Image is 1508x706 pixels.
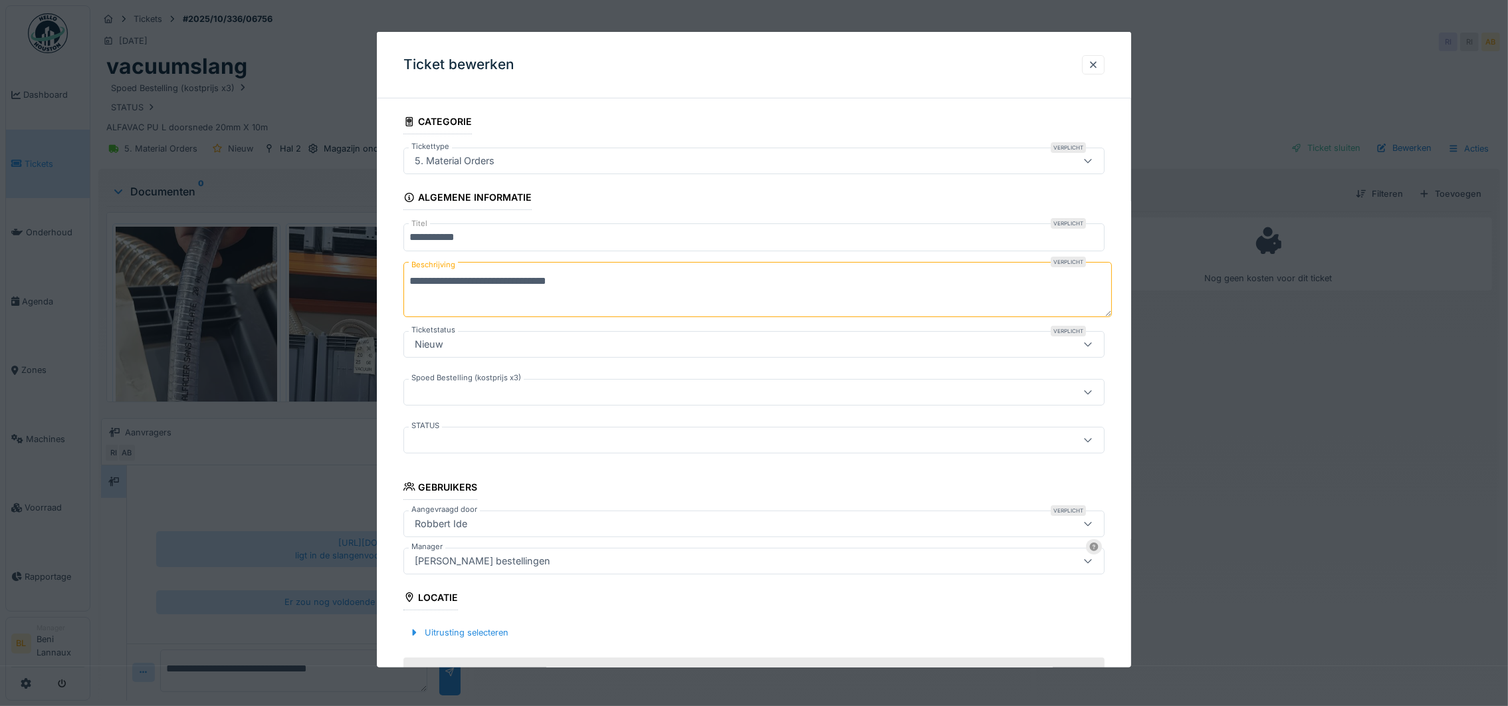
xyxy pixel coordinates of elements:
[409,504,480,515] label: Aangevraagd door
[1051,325,1086,336] div: Verplicht
[1051,142,1086,153] div: Verplicht
[403,624,514,642] div: Uitrusting selecteren
[1051,257,1086,267] div: Verplicht
[403,187,532,210] div: Algemene informatie
[409,141,452,152] label: Tickettype
[409,541,445,552] label: Manager
[409,419,442,431] label: STATUS
[409,324,458,335] label: Ticketstatus
[409,257,458,273] label: Beschrijving
[409,517,473,531] div: Robbert Ide
[403,477,477,499] div: Gebruikers
[409,554,556,568] div: [PERSON_NAME] bestellingen
[403,112,472,134] div: Categorie
[409,336,449,351] div: Nieuw
[409,372,524,383] label: Spoed Bestelling (kostprijs x3)
[1051,218,1086,229] div: Verplicht
[403,57,514,73] h3: Ticket bewerken
[409,218,430,229] label: Titel
[1051,505,1086,516] div: Verplicht
[403,588,458,610] div: Locatie
[409,154,500,168] div: 5. Material Orders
